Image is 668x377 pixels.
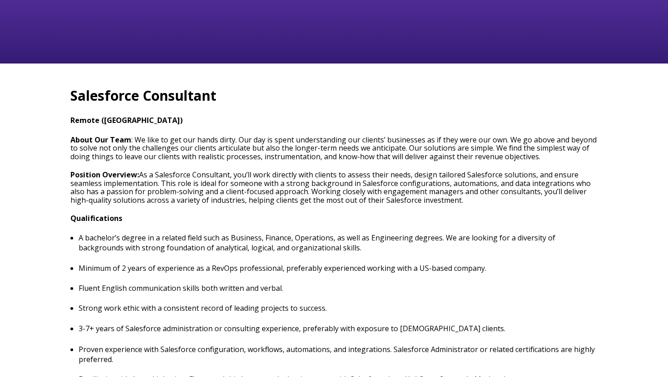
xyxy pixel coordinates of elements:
strong: About Our Team [70,135,131,145]
span: As a Salesforce Consultant, you’ll work directly with clients to assess their needs, design tailo... [70,170,591,205]
p: 3-7+ years of Salesforce administration or consulting experience, preferably with exposure to [DE... [79,323,598,333]
p: Minimum of 2 years of experience as a RevOps professional, preferably experienced working with a ... [79,263,598,273]
h3: : We like to get our hands dirty. Our day is spent understanding our clients’ businesses as if th... [70,136,598,161]
p: Strong work ethic with a consistent record of leading projects to success. [79,303,598,313]
p: A bachelor’s degree in a related field such as Business, Finance, Operations, as well as Engineer... [79,233,598,253]
strong: Qualifications [70,213,122,223]
h2: Salesforce Consultant [70,86,598,105]
strong: Remote ([GEOGRAPHIC_DATA]) [70,115,183,125]
strong: Position Overview: [70,170,139,180]
p: Proven experience with Salesforce configuration, workflows, automations, and integrations. Salesf... [79,344,598,364]
p: Fluent English communication skills both written and verbal. [79,283,598,293]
